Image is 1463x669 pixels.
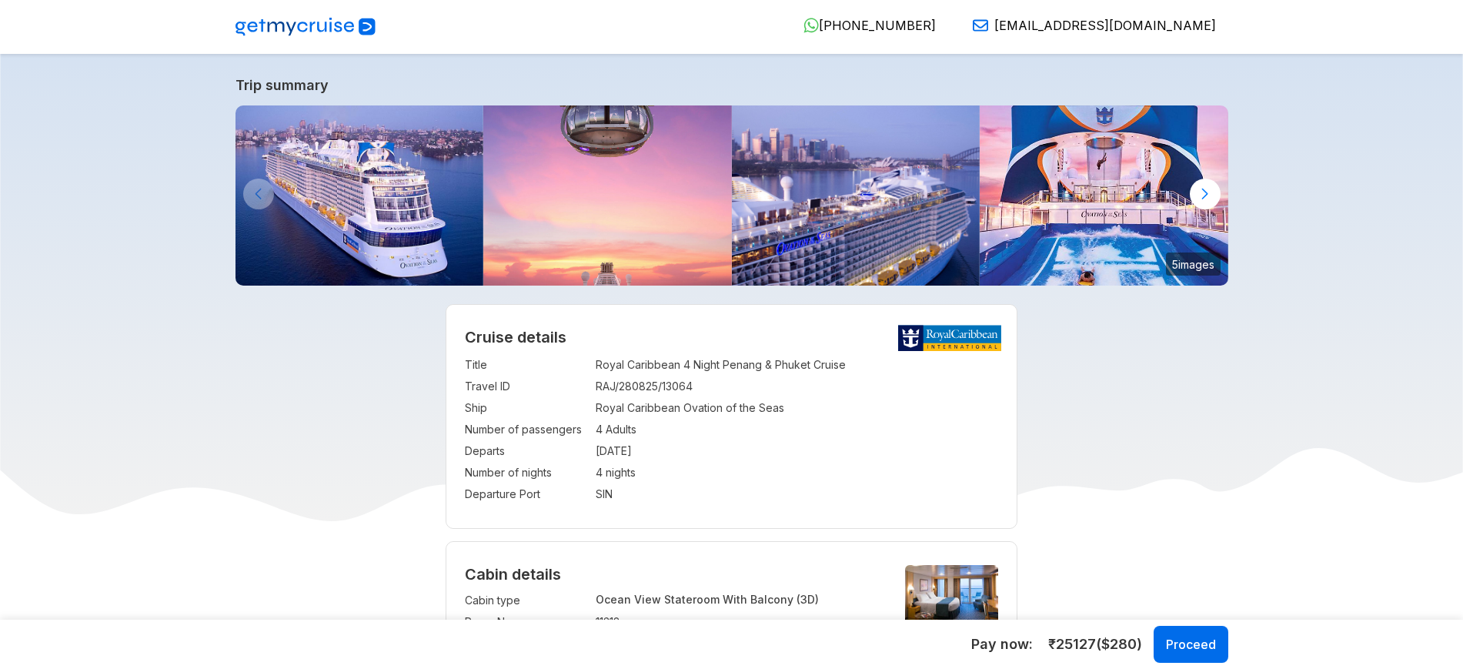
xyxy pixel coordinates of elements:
td: 4 Adults [596,419,998,440]
img: WhatsApp [803,18,819,33]
a: Trip summary [235,77,1228,93]
span: [PHONE_NUMBER] [819,18,936,33]
td: : [588,376,596,397]
img: ovation-of-the-seas-flowrider-sunset.jpg [980,105,1228,286]
td: : [588,354,596,376]
td: Room No [465,611,588,633]
td: SIN [596,483,998,505]
td: 4 nights [596,462,998,483]
td: : [588,419,596,440]
td: Royal Caribbean Ovation of the Seas [596,397,998,419]
img: Email [973,18,988,33]
span: ₹ 25127 ($ 280 ) [1048,634,1142,654]
td: Ship [465,397,588,419]
td: : [588,590,596,611]
td: : [588,440,596,462]
td: : [588,611,596,633]
p: Ocean View Stateroom With Balcony [596,593,879,606]
img: ovation-exterior-back-aerial-sunset-port-ship.jpg [235,105,484,286]
a: [PHONE_NUMBER] [791,18,936,33]
img: north-star-sunset-ovation-of-the-seas.jpg [483,105,732,286]
td: Royal Caribbean 4 Night Penang & Phuket Cruise [596,354,998,376]
td: Title [465,354,588,376]
span: (3D) [797,593,819,606]
td: [DATE] [596,440,998,462]
td: : [588,397,596,419]
img: ovation-of-the-seas-departing-from-sydney.jpg [732,105,980,286]
span: [EMAIL_ADDRESS][DOMAIN_NAME] [994,18,1216,33]
h4: Cabin details [465,565,998,584]
td: Departs [465,440,588,462]
td: Cabin type [465,590,588,611]
td: : [588,462,596,483]
a: [EMAIL_ADDRESS][DOMAIN_NAME] [960,18,1216,33]
button: Proceed [1154,626,1228,663]
td: Number of nights [465,462,588,483]
td: 11318 [596,611,879,633]
td: Number of passengers [465,419,588,440]
h2: Cruise details [465,328,998,346]
small: 5 images [1166,253,1221,276]
td: RAJ/280825/13064 [596,376,998,397]
td: Departure Port [465,483,588,505]
td: Travel ID [465,376,588,397]
h5: Pay now : [971,635,1033,654]
td: : [588,483,596,505]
